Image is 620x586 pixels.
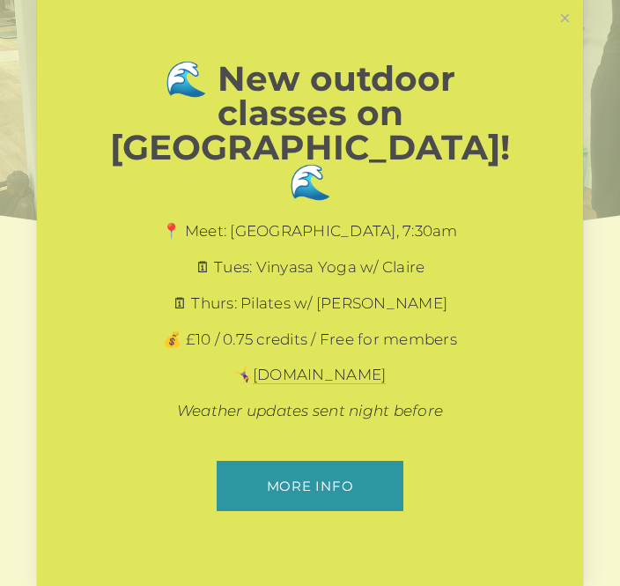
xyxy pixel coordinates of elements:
[99,62,521,199] h1: 🌊 New outdoor classes on [GEOGRAPHIC_DATA]! 🌊
[253,366,386,384] a: [DOMAIN_NAME]
[99,365,521,386] p: 🤸‍♀️
[177,402,443,419] em: Weather updates sent night before
[550,3,580,33] a: Close
[99,221,521,242] p: 📍 Meet: [GEOGRAPHIC_DATA], 7:30am
[217,461,402,511] a: More info
[99,293,521,315] p: 🗓 Thurs: Pilates w/ [PERSON_NAME]
[99,330,521,351] p: 💰 £10 / 0.75 credits / Free for members
[99,257,521,278] p: 🗓 Tues: Vinyasa Yoga w/ Claire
